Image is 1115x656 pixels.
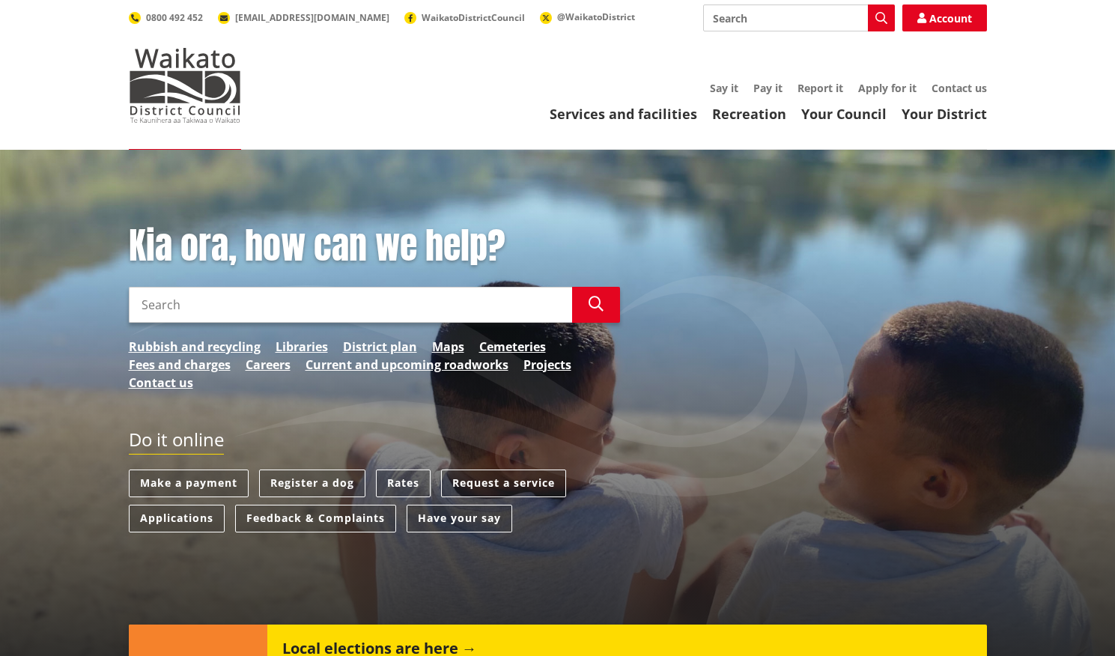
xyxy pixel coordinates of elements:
a: Current and upcoming roadworks [306,356,508,374]
h1: Kia ora, how can we help? [129,225,620,268]
a: Fees and charges [129,356,231,374]
span: [EMAIL_ADDRESS][DOMAIN_NAME] [235,11,389,24]
a: Recreation [712,105,786,123]
a: Say it [710,81,738,95]
a: Services and facilities [550,105,697,123]
span: WaikatoDistrictCouncil [422,11,525,24]
a: Register a dog [259,470,365,497]
a: Apply for it [858,81,917,95]
span: 0800 492 452 [146,11,203,24]
input: Search input [703,4,895,31]
a: Libraries [276,338,328,356]
a: Contact us [932,81,987,95]
a: Cemeteries [479,338,546,356]
a: @WaikatoDistrict [540,10,635,23]
a: WaikatoDistrictCouncil [404,11,525,24]
span: @WaikatoDistrict [557,10,635,23]
a: Request a service [441,470,566,497]
a: Pay it [753,81,783,95]
a: Applications [129,505,225,532]
a: Your Council [801,105,887,123]
a: Contact us [129,374,193,392]
a: Your District [902,105,987,123]
a: District plan [343,338,417,356]
img: Waikato District Council - Te Kaunihera aa Takiwaa o Waikato [129,48,241,123]
input: Search input [129,287,572,323]
a: Projects [523,356,571,374]
a: Report it [797,81,843,95]
h2: Do it online [129,429,224,455]
a: Make a payment [129,470,249,497]
a: 0800 492 452 [129,11,203,24]
a: Rates [376,470,431,497]
a: Feedback & Complaints [235,505,396,532]
a: Careers [246,356,291,374]
a: Account [902,4,987,31]
a: [EMAIL_ADDRESS][DOMAIN_NAME] [218,11,389,24]
a: Maps [432,338,464,356]
a: Have your say [407,505,512,532]
a: Rubbish and recycling [129,338,261,356]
